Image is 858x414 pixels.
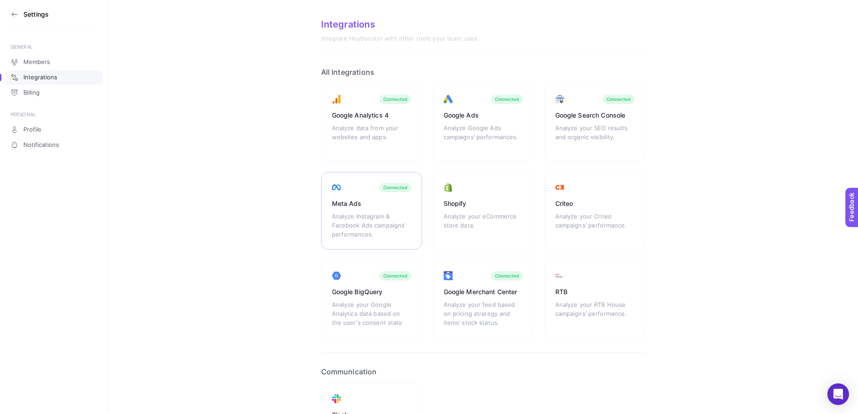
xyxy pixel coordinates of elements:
h2: Communication [321,367,645,376]
div: Open Intercom Messenger [827,383,849,405]
span: Members [23,59,50,66]
div: Analyze your eCommerce store data. [444,212,523,239]
div: Google Search Console [555,111,635,120]
span: Integrations [23,74,57,81]
span: Feedback [5,3,34,10]
span: Profile [23,126,41,133]
div: Analyze your feed based on pricing strategy and items’ stock status. [444,300,523,327]
div: Analyze your RTB House campaigns’ performance. [555,300,635,327]
div: Integrations [321,19,645,30]
span: Billing [23,89,40,96]
div: Shopify [444,199,523,208]
div: Google Ads [444,111,523,120]
div: Google Merchant Center [444,287,523,296]
div: Analyze your Criteo campaigns’ performance. [555,212,635,239]
div: Connected [607,96,631,102]
div: Google Analytics 4 [332,111,411,120]
a: Notifications [5,138,103,152]
a: Members [5,55,103,69]
div: GENERAL [11,43,97,50]
div: Analyze your Google Analytics data based on the user's consent state [332,300,411,327]
div: Analyze data from your websites and apps. [332,123,411,150]
div: Google BigQuery [332,287,411,296]
a: Integrations [5,70,103,85]
div: Criteo [555,199,635,208]
div: Connected [383,185,408,190]
div: Integrate Heybooster with other tools your team uses. [321,35,645,42]
a: Billing [5,86,103,100]
span: Notifications [23,141,59,149]
div: Meta Ads [332,199,411,208]
div: PERSONAL [11,111,97,118]
div: Connected [495,96,519,102]
a: Profile [5,123,103,137]
div: RTB [555,287,635,296]
div: Connected [383,273,408,278]
div: Analyze Google Ads campaigns’ performances. [444,123,523,150]
div: Connected [495,273,519,278]
div: Analyze your SEO results and organic visibility. [555,123,635,150]
h2: All Integrations [321,68,645,77]
h3: Settings [23,11,49,18]
div: Connected [383,96,408,102]
div: Analyze Instagram & Facebook Ads campaigns’ performances. [332,212,411,239]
